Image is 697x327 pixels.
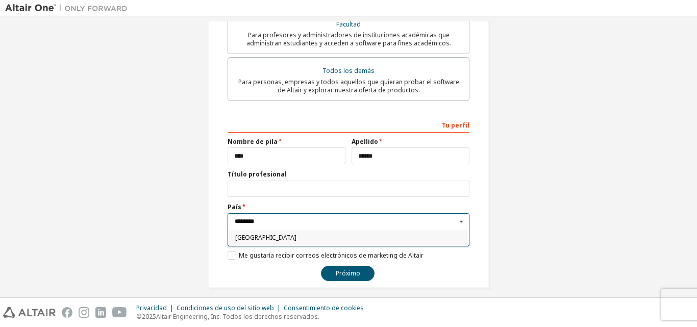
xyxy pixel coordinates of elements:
button: Próximo [321,266,375,281]
font: [GEOGRAPHIC_DATA] [235,233,296,242]
font: Título profesional [228,170,287,179]
font: País [228,203,241,211]
font: Altair Engineering, Inc. Todos los derechos reservados. [156,312,319,321]
font: Privacidad [136,304,167,312]
font: Facultad [336,20,361,29]
font: Próximo [336,269,360,278]
font: Para profesores y administradores de instituciones académicas que administran estudiantes y acced... [246,31,451,47]
img: instagram.svg [79,307,89,318]
font: Condiciones de uso del sitio web [177,304,274,312]
img: Altair Uno [5,3,133,13]
font: Tu perfil [442,121,469,130]
img: altair_logo.svg [3,307,56,318]
font: Para personas, empresas y todos aquellos que quieran probar el software de Altair y explorar nues... [238,78,459,94]
img: linkedin.svg [95,307,106,318]
font: Apellido [352,137,378,146]
img: facebook.svg [62,307,72,318]
img: youtube.svg [112,307,127,318]
font: 2025 [142,312,156,321]
font: © [136,312,142,321]
font: Nombre de pila [228,137,278,146]
font: Consentimiento de cookies [284,304,364,312]
font: Me gustaría recibir correos electrónicos de marketing de Altair [239,251,424,260]
font: Todos los demás [322,66,375,75]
